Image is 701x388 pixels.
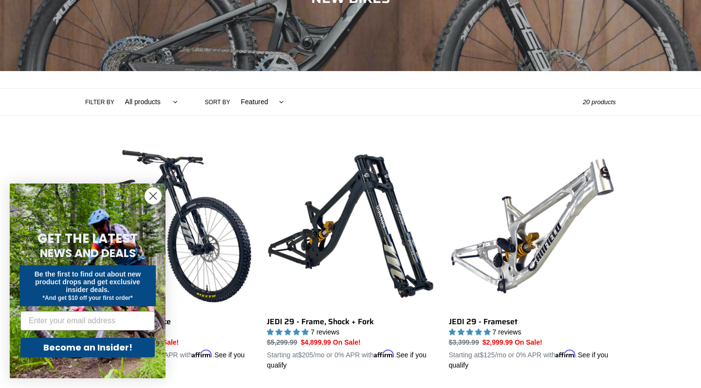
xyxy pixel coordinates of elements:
label: Filter by [85,98,114,107]
button: Close dialog [145,187,162,204]
span: NEWS AND DEALS [40,245,136,261]
input: Enter your email address [20,311,155,331]
span: 20 products [583,98,616,106]
label: Sort by [205,98,230,107]
span: *And get $10 off your first order* [42,295,132,301]
button: Become an Insider! [20,338,155,357]
span: Be the first to find out about new product drops and get exclusive insider deals. [35,270,141,294]
span: GET THE LATEST [37,230,138,247]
